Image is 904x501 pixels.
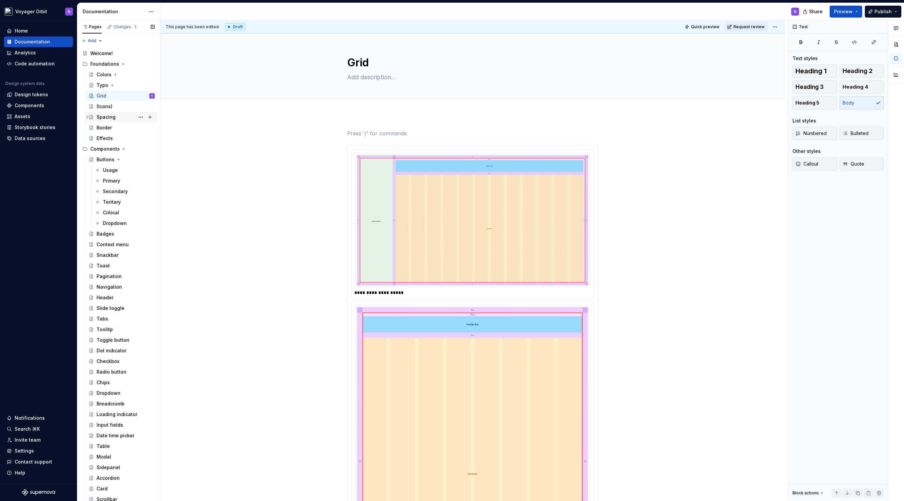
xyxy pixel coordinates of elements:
a: Primary [92,176,157,186]
div: Context menu [97,241,129,248]
a: Card [86,483,157,494]
button: Share [799,6,827,18]
button: Quote [840,157,884,171]
a: Slide toggle [86,303,157,314]
div: Header [97,294,113,301]
div: Dot indicator [97,347,126,354]
a: Sidepanel [86,462,157,473]
div: Toggle button [97,337,129,343]
a: Context menu [86,239,157,250]
div: Assets [15,113,30,120]
div: Toast [97,262,110,269]
a: Colors [86,69,157,80]
a: Toggle button [86,335,157,345]
button: Heading 5 [792,96,837,109]
div: Draft [225,23,246,31]
div: Invite team [15,437,40,443]
div: Slide toggle [97,305,124,312]
div: Other styles [792,148,821,155]
button: Quick preview [683,22,722,32]
div: List styles [792,117,816,124]
div: Documentation [83,8,145,15]
div: Pages [82,24,102,30]
a: Secondary [92,186,157,197]
div: Analytics [15,49,36,56]
div: Contact support [15,459,52,465]
a: Checkbox [86,356,157,367]
div: Code automation [15,60,55,67]
span: Add [88,38,96,43]
div: Snackbar [97,252,118,258]
button: Heading 3 [792,80,837,94]
a: Dropdown [92,218,157,229]
a: Storybook stories [4,122,73,133]
div: Settings [15,448,34,454]
a: Breadcrumb [86,398,157,409]
div: Design tokens [15,91,48,98]
button: Request review [725,22,768,32]
a: GridN [86,91,157,101]
a: Critical [92,207,157,218]
div: Foundations [90,61,119,67]
div: Home [15,28,28,34]
a: Settings [4,446,73,456]
a: Buttons [86,154,157,165]
button: Callout [792,157,837,171]
div: Modal [97,454,111,460]
div: Documentation [15,38,50,45]
button: Heading 4 [840,80,884,94]
div: Accordion [97,475,120,481]
div: Radio button [97,369,126,375]
a: Snackbar [86,250,157,260]
button: Help [4,467,73,478]
button: Publish [865,6,901,18]
span: Heading 4 [843,84,868,90]
div: Grid [97,93,106,99]
a: Documentation [4,36,73,47]
div: Welcome! [90,50,113,57]
a: Welcome! [80,48,157,59]
div: Typo [97,82,108,89]
a: Tabs [86,314,157,324]
a: Dot indicator [86,345,157,356]
a: Chips [86,377,157,388]
button: Add [80,36,105,45]
div: Sidepanel [97,464,120,471]
a: Loading indicator [86,409,157,420]
span: Request review [733,24,765,30]
div: Loading indicator [97,411,137,418]
div: Design system data [5,81,44,86]
div: Tabs [97,316,108,322]
a: Border [86,122,157,133]
div: Help [15,469,25,476]
button: Notifications [4,413,73,423]
button: Numbered [792,127,837,140]
div: Effects [97,135,113,142]
a: Effects [86,133,157,144]
div: N [794,9,796,14]
a: Dropdown [86,388,157,398]
span: Heading 1 [795,68,827,74]
div: Block actions [792,488,825,498]
span: Preview [834,8,853,15]
div: (Icons) [97,103,113,110]
a: Badges [86,229,157,239]
span: 1 [132,24,138,30]
div: Search ⌘K [15,426,40,432]
span: Callout [795,161,818,167]
a: Pagination [86,271,157,282]
div: N [151,93,153,99]
span: Quick preview [691,24,719,30]
div: Teritary [103,199,121,205]
div: Toolitp [97,326,113,333]
textarea: Grid [346,55,597,71]
svg: Supernova Logo [22,489,55,496]
span: Heading 3 [795,84,824,90]
button: Preview [830,6,862,18]
button: Heading 1 [792,64,837,78]
div: Navigation [97,284,122,290]
div: Breadcrumb [97,400,124,407]
div: Dropdown [97,390,120,396]
a: Teritary [92,197,157,207]
span: Heading 5 [795,100,819,106]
